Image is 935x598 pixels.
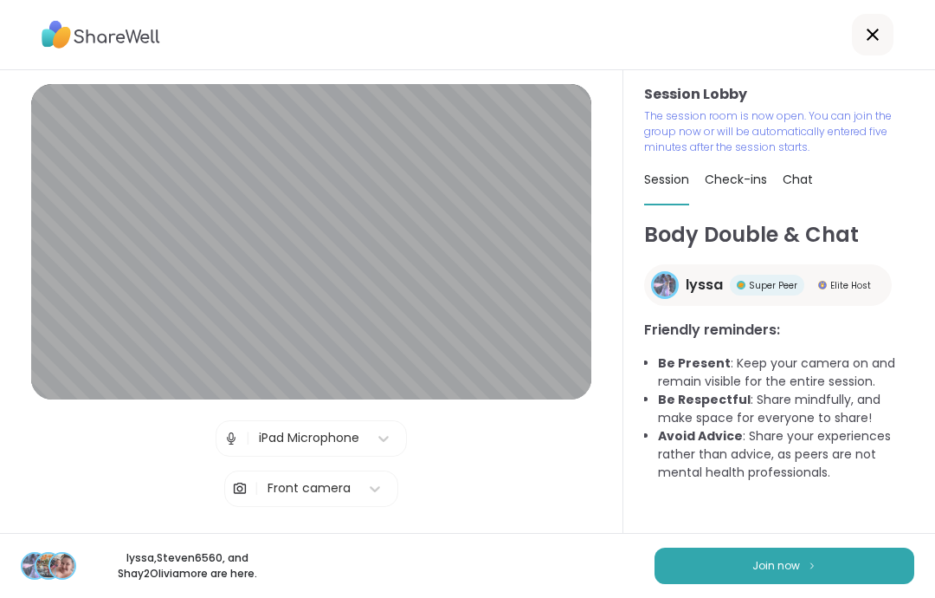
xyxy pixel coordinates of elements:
div: iPad Microphone [259,429,359,447]
li: : Share your experiences rather than advice, as peers are not mental health professionals. [658,427,914,482]
img: lyssa [654,274,676,296]
span: Chat [783,171,813,188]
img: Elite Host [818,281,827,289]
img: ShareWell Logomark [807,561,817,570]
b: Be Present [658,354,731,372]
span: Test speaker and microphone [222,531,402,547]
p: The session room is now open. You can join the group now or will be automatically entered five mi... [644,108,893,155]
span: lyssa [686,275,723,296]
img: Microphone [223,421,239,456]
div: Front camera [268,479,351,497]
img: Camera [232,471,248,506]
span: | [255,471,259,506]
b: Avoid Advice [658,427,743,445]
img: lyssa [23,554,47,578]
span: | [246,421,250,456]
button: Test speaker and microphone [215,521,409,557]
img: ShareWell Logo [42,15,160,55]
a: lyssalyssaSuper PeerSuper PeerElite HostElite Host [644,264,892,306]
span: Check-ins [705,171,767,188]
button: Join now [654,548,914,584]
h3: Session Lobby [644,84,914,105]
h1: Body Double & Chat [644,219,914,250]
img: Shay2Olivia [50,554,74,578]
span: Join now [752,558,800,574]
span: Elite Host [830,279,871,292]
p: lyssa , Steven6560 , and Shay2Olivia more are here. [90,550,284,582]
img: Steven6560 [36,554,61,578]
span: Session [644,171,689,188]
li: : Share mindfully, and make space for everyone to share! [658,391,914,427]
h3: Friendly reminders: [644,320,914,341]
span: Super Peer [749,279,797,292]
img: Super Peer [737,281,745,289]
b: Be Respectful [658,391,751,408]
li: : Keep your camera on and remain visible for the entire session. [658,354,914,391]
